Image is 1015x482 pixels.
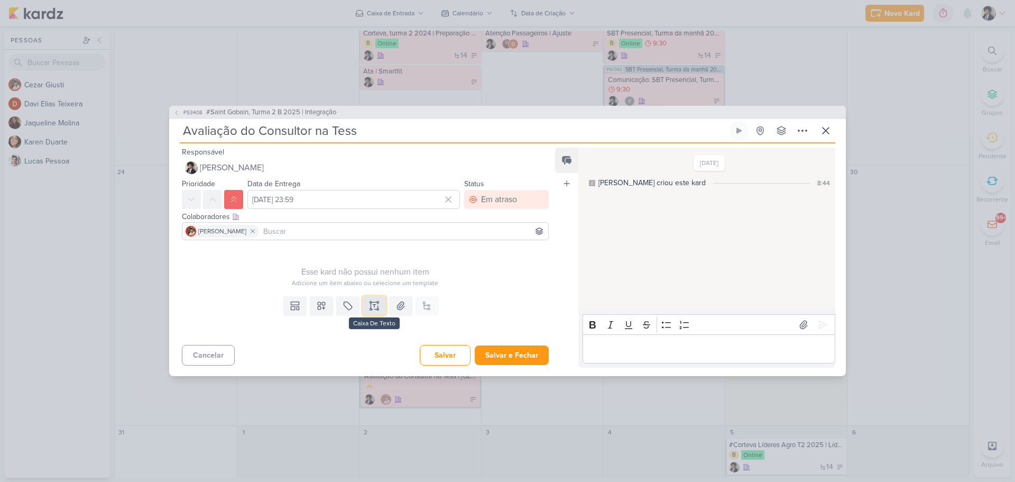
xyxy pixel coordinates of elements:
[185,161,198,174] img: Pedro Luahn Simões
[583,314,835,335] div: Editor toolbar
[173,107,336,118] button: PS3408 #Saint Gobain, Turma 2 B 2025 | Integração
[182,108,204,116] span: PS3408
[198,226,246,236] span: [PERSON_NAME]
[182,266,549,278] div: Esse kard não possui nenhum item
[182,211,549,222] div: Colaboradores
[481,193,517,206] div: Em atraso
[817,178,830,188] div: 8:44
[186,226,196,237] img: Cezar Giusti
[180,121,727,140] input: Kard Sem Título
[200,161,264,174] span: [PERSON_NAME]
[464,179,484,188] label: Status
[247,179,300,188] label: Data de Entrega
[735,126,743,135] div: Ligar relógio
[261,225,546,238] input: Buscar
[182,278,549,288] div: Adicione um item abaixo ou selecione um template
[206,107,336,118] span: #Saint Gobain, Turma 2 B 2025 | Integração
[598,177,706,188] div: [PERSON_NAME] criou este kard
[464,190,549,209] button: Em atraso
[247,190,460,209] input: Select a date
[182,179,215,188] label: Prioridade
[182,148,224,157] label: Responsável
[182,158,549,177] button: [PERSON_NAME]
[475,345,549,365] button: Salvar e Fechar
[420,345,470,366] button: Salvar
[182,345,235,366] button: Cancelar
[583,334,835,363] div: Editor editing area: main
[349,317,400,329] div: Caixa De Texto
